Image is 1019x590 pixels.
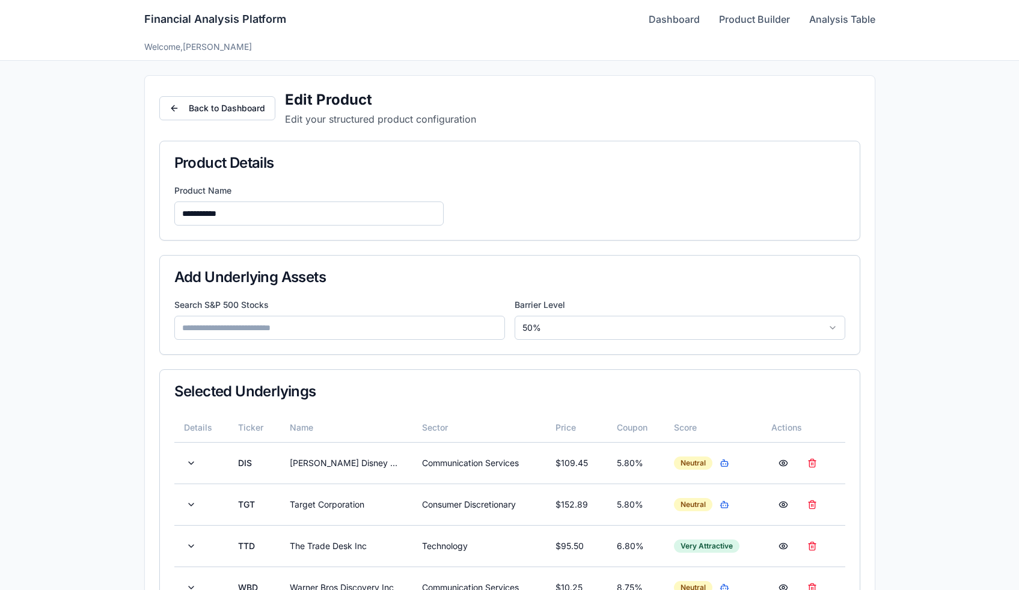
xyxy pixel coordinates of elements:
td: 6.80 % [607,525,664,567]
div: Selected Underlyings [174,384,845,399]
td: Consumer Discretionary [412,484,546,525]
th: Price [546,413,607,442]
div: Add Underlying Assets [174,270,845,284]
td: 5.80 % [607,442,664,484]
button: Back to Dashboard [159,96,275,120]
td: Target Corporation [280,484,413,525]
p: Edit your structured product configuration [285,112,476,126]
div: Welcome, [PERSON_NAME] [144,41,875,53]
div: Neutral [674,456,712,470]
a: Analysis Table [809,12,875,26]
td: $ 95.50 [546,525,607,567]
td: Communication Services [412,442,546,484]
div: Very Attractive [674,539,739,553]
label: Search S&P 500 Stocks [174,299,505,311]
h2: Edit Product [285,90,476,109]
td: The Trade Desk Inc [280,525,413,567]
h1: Financial Analysis Platform [144,11,286,28]
th: Details [174,413,229,442]
td: DIS [228,442,280,484]
th: Score [664,413,762,442]
td: [PERSON_NAME] Disney Company [280,442,413,484]
td: TTD [228,525,280,567]
th: Coupon [607,413,664,442]
th: Sector [412,413,546,442]
th: Ticker [228,413,280,442]
label: Barrier Level [515,299,845,311]
a: Dashboard [649,12,700,26]
td: 5.80 % [607,484,664,525]
a: Product Builder [719,12,790,26]
td: $ 152.89 [546,484,607,525]
div: Product Details [174,156,845,170]
div: Neutral [674,498,712,511]
td: $ 109.45 [546,442,607,484]
th: Name [280,413,413,442]
th: Actions [762,413,845,442]
td: Technology [412,525,546,567]
td: TGT [228,484,280,525]
label: Product Name [174,185,845,197]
